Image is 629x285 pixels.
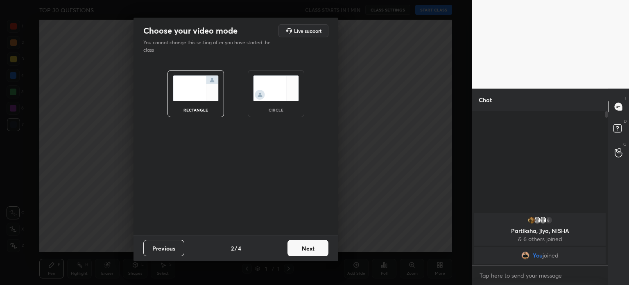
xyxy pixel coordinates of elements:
[533,252,543,259] span: You
[253,75,299,101] img: circleScreenIcon.acc0effb.svg
[235,244,237,253] h4: /
[472,211,608,265] div: grid
[143,240,184,256] button: Previous
[143,39,276,54] p: You cannot change this setting after you have started the class
[260,108,292,112] div: circle
[539,216,547,224] img: default.png
[479,228,601,234] p: Partiksha, jiya, NISHA
[173,75,219,101] img: normalScreenIcon.ae25ed63.svg
[287,240,328,256] button: Next
[623,141,627,147] p: G
[527,216,536,224] img: 32d32e95c2d04cb5b6330528af69c420.jpg
[521,251,529,260] img: 4b40390f03df4bc2a901db19e4fe98f0.jpg
[624,118,627,124] p: D
[231,244,234,253] h4: 2
[294,28,321,33] h5: Live support
[543,252,559,259] span: joined
[533,216,541,224] img: default.png
[143,25,238,36] h2: Choose your video mode
[479,236,601,242] p: & 6 others joined
[624,95,627,101] p: T
[238,244,241,253] h4: 4
[179,108,212,112] div: rectangle
[545,216,553,224] div: 6
[472,89,498,111] p: Chat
